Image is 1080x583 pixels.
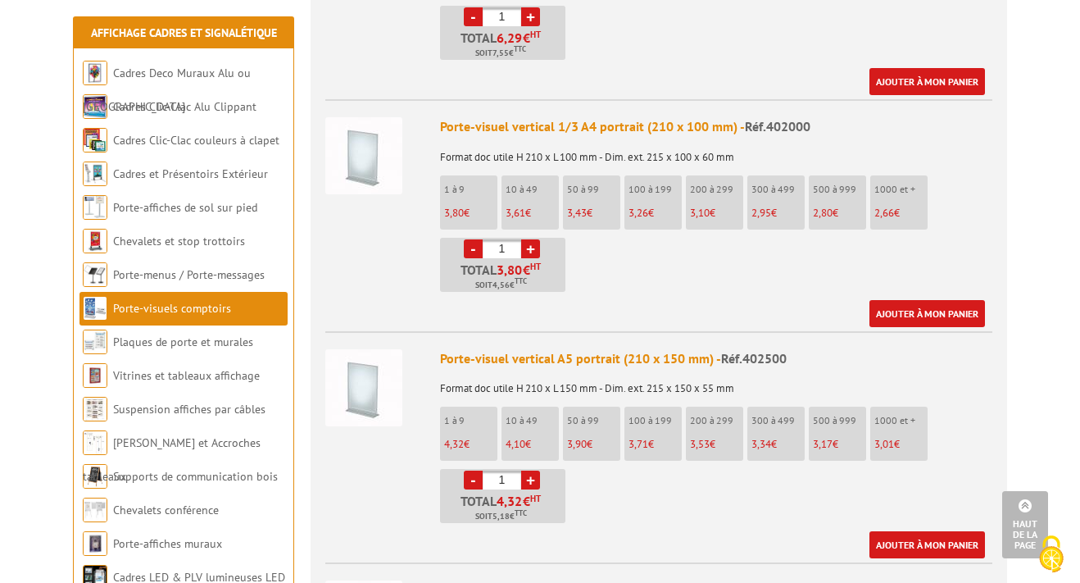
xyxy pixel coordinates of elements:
img: Chevalets conférence [83,498,107,522]
p: 300 à 499 [751,415,805,426]
p: 100 à 199 [628,184,682,195]
a: Chevalets conférence [113,503,219,517]
a: Porte-affiches de sol sur pied [113,200,257,215]
a: Ajouter à mon panier [869,531,985,558]
p: Total [444,31,565,60]
img: Porte-menus / Porte-messages [83,262,107,287]
img: Cookies (fenêtre modale) [1031,534,1072,575]
span: € [523,31,530,44]
p: € [690,207,743,219]
p: € [751,207,805,219]
span: 3,61 [506,206,525,220]
span: Soit € [475,510,527,523]
a: Vitrines et tableaux affichage [113,368,260,383]
span: € [523,263,530,276]
span: 4,10 [506,437,525,451]
a: Porte-affiches muraux [113,536,222,551]
a: Cadres Clic-Clac Alu Clippant [113,99,256,114]
p: 1000 et + [874,415,928,426]
a: Porte-menus / Porte-messages [113,267,265,282]
p: € [567,207,620,219]
span: Soit € [475,279,527,292]
sup: HT [530,261,541,272]
a: Porte-visuels comptoirs [113,301,231,316]
a: - [464,7,483,26]
div: Porte-visuel vertical A5 portrait (210 x 150 mm) - [440,349,992,368]
img: Porte-affiches muraux [83,531,107,556]
img: Porte-visuel vertical A5 portrait (210 x 150 mm) [325,349,402,426]
span: 3,01 [874,437,894,451]
span: 2,95 [751,206,771,220]
span: 5,18 [492,510,510,523]
span: 3,17 [813,437,833,451]
p: € [567,439,620,450]
img: Cimaises et Accroches tableaux [83,430,107,455]
img: Porte-visuels comptoirs [83,296,107,321]
span: Réf.402000 [745,118,810,134]
p: 100 à 199 [628,415,682,426]
sup: HT [530,493,541,504]
a: Chevalets et stop trottoirs [113,234,245,248]
span: 4,56 [492,279,510,292]
sup: HT [530,29,541,40]
p: 1 à 9 [444,184,497,195]
p: € [444,439,497,450]
a: + [521,471,540,490]
p: € [628,207,682,219]
p: 50 à 99 [567,184,620,195]
p: 500 à 999 [813,415,866,426]
p: € [813,439,866,450]
p: € [751,439,805,450]
span: 3,90 [567,437,587,451]
a: Supports de communication bois [113,469,278,484]
img: Chevalets et stop trottoirs [83,229,107,253]
a: Affichage Cadres et Signalétique [91,25,277,40]
a: Ajouter à mon panier [869,300,985,327]
img: Cadres Deco Muraux Alu ou Bois [83,61,107,85]
img: Porte-affiches de sol sur pied [83,195,107,220]
button: Cookies (fenêtre modale) [1023,527,1080,583]
a: Cadres Clic-Clac couleurs à clapet [113,133,279,148]
p: 1000 et + [874,184,928,195]
p: Total [444,494,565,523]
p: 10 à 49 [506,184,559,195]
p: 300 à 499 [751,184,805,195]
p: 200 à 299 [690,415,743,426]
a: Cadres et Présentoirs Extérieur [113,166,268,181]
img: Vitrines et tableaux affichage [83,363,107,388]
a: Suspension affiches par câbles [113,402,265,417]
span: 2,80 [813,206,833,220]
img: Porte-visuel vertical 1/3 A4 portrait (210 x 100 mm) [325,117,402,194]
a: + [521,7,540,26]
a: Cadres Deco Muraux Alu ou [GEOGRAPHIC_DATA] [83,66,251,114]
span: 4,32 [444,437,464,451]
span: 3,80 [497,263,523,276]
p: Total [444,263,565,292]
span: 3,53 [690,437,710,451]
a: - [464,239,483,258]
p: € [874,439,928,450]
span: 2,66 [874,206,894,220]
sup: TTC [514,44,526,53]
a: Plaques de porte et murales [113,335,253,349]
a: [PERSON_NAME] et Accroches tableaux [83,435,261,484]
p: € [444,207,497,219]
span: 3,26 [628,206,648,220]
p: € [506,207,559,219]
p: 1 à 9 [444,415,497,426]
a: - [464,471,483,490]
span: € [523,494,530,508]
p: Format doc utile H 210 x L 150 mm - Dim. ext. 215 x 150 x 55 mm [440,371,992,394]
span: 3,34 [751,437,771,451]
p: 500 à 999 [813,184,866,195]
span: 3,71 [628,437,648,451]
img: Cadres et Présentoirs Extérieur [83,162,107,186]
a: Haut de la page [1002,491,1048,558]
img: Suspension affiches par câbles [83,397,107,421]
span: 3,80 [444,206,464,220]
sup: TTC [515,276,527,285]
span: Soit € [475,47,526,60]
sup: TTC [515,508,527,517]
a: Ajouter à mon panier [869,68,985,95]
span: 3,10 [690,206,710,220]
